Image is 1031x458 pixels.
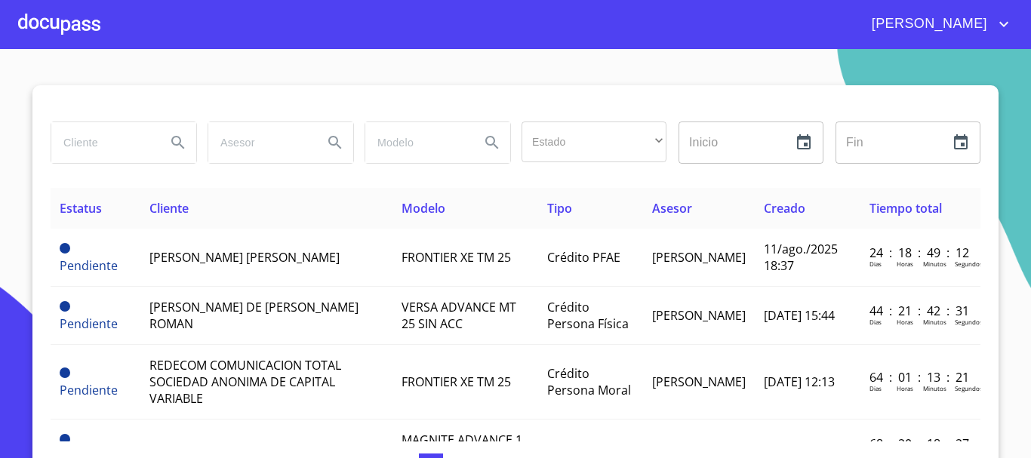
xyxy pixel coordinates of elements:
span: [PERSON_NAME] [PERSON_NAME] [149,249,340,266]
span: AURA [PERSON_NAME] [149,440,278,456]
span: [PERSON_NAME] [652,440,746,456]
p: Dias [869,318,882,326]
span: [PERSON_NAME] [652,307,746,324]
p: Horas [897,260,913,268]
button: Search [160,124,196,161]
p: Minutos [923,318,946,326]
span: VERSA ADVANCE MT 25 SIN ACC [402,299,516,332]
span: Crédito Persona Física [547,299,629,332]
p: 44 : 21 : 42 : 31 [869,303,971,319]
span: Asesor [652,200,692,217]
input: search [208,122,311,163]
span: Tiempo total [869,200,942,217]
span: Contado PFAE [547,440,627,456]
div: ​ [522,121,666,162]
button: Search [317,124,353,161]
p: Horas [897,318,913,326]
p: Dias [869,260,882,268]
span: [DATE] 17:08 [764,440,835,456]
p: Segundos [955,260,983,268]
input: search [51,122,154,163]
span: [PERSON_NAME] [652,249,746,266]
span: Pendiente [60,315,118,332]
p: 68 : 20 : 18 : 27 [869,435,971,452]
p: 24 : 18 : 49 : 12 [869,244,971,261]
span: 11/ago./2025 18:37 [764,241,838,274]
button: account of current user [860,12,1013,36]
p: Segundos [955,384,983,392]
button: Search [474,124,510,161]
span: Tipo [547,200,572,217]
span: [DATE] 15:44 [764,307,835,324]
span: Creado [764,200,805,217]
p: Horas [897,384,913,392]
span: REDECOM COMUNICACION TOTAL SOCIEDAD ANONIMA DE CAPITAL VARIABLE [149,357,341,407]
span: Cliente [149,200,189,217]
span: [PERSON_NAME] [860,12,995,36]
span: Crédito Persona Moral [547,365,631,398]
span: FRONTIER XE TM 25 [402,373,511,390]
span: [PERSON_NAME] [652,373,746,390]
span: [PERSON_NAME] DE [PERSON_NAME] ROMAN [149,299,359,332]
span: Pendiente [60,367,70,378]
p: 64 : 01 : 13 : 21 [869,369,971,386]
span: Pendiente [60,301,70,312]
p: Minutos [923,384,946,392]
span: Pendiente [60,434,70,444]
span: Modelo [402,200,445,217]
span: Crédito PFAE [547,249,620,266]
span: Pendiente [60,382,118,398]
input: search [365,122,468,163]
span: Pendiente [60,257,118,274]
p: Minutos [923,260,946,268]
span: FRONTIER XE TM 25 [402,249,511,266]
span: Pendiente [60,243,70,254]
span: Estatus [60,200,102,217]
p: Dias [869,384,882,392]
p: Segundos [955,318,983,326]
span: [DATE] 12:13 [764,373,835,390]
